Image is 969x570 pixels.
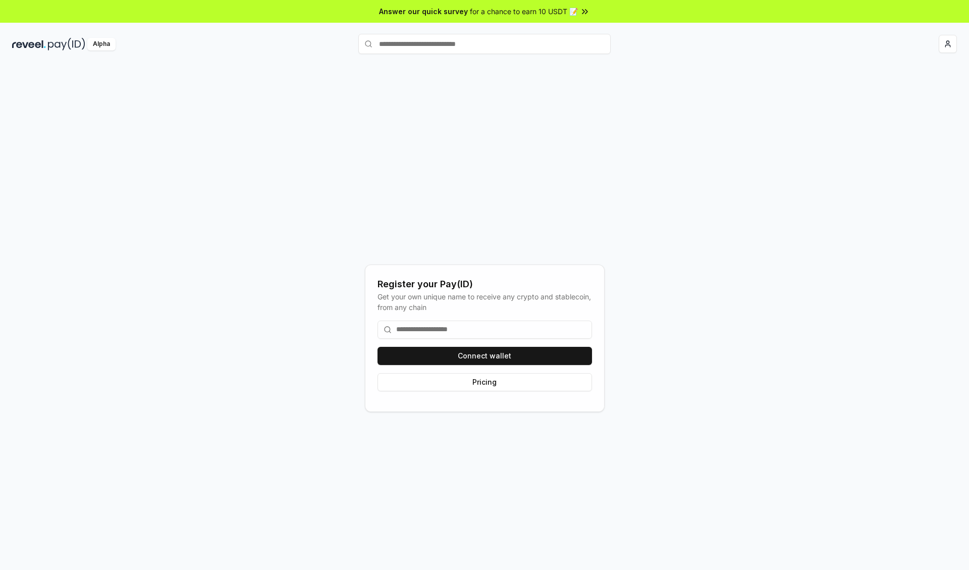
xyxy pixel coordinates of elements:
button: Connect wallet [378,347,592,365]
span: for a chance to earn 10 USDT 📝 [470,6,578,17]
button: Pricing [378,373,592,391]
img: reveel_dark [12,38,46,50]
div: Alpha [87,38,116,50]
img: pay_id [48,38,85,50]
div: Register your Pay(ID) [378,277,592,291]
div: Get your own unique name to receive any crypto and stablecoin, from any chain [378,291,592,313]
span: Answer our quick survey [379,6,468,17]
